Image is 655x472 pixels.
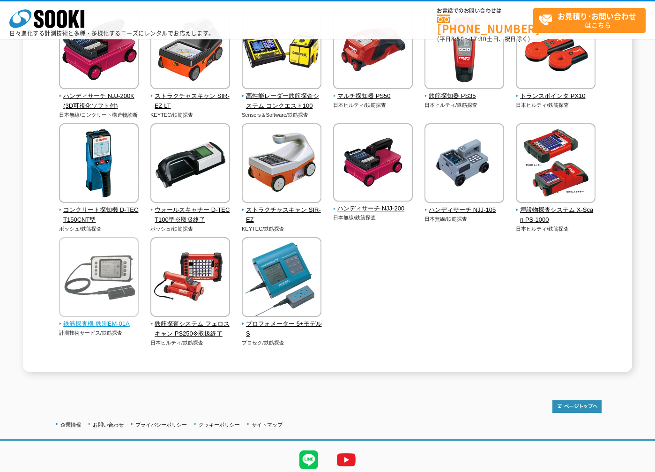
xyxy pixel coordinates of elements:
[333,195,413,214] a: ハンディサーチ NJJ-200
[59,205,139,225] span: コンクリート探知機 D-TECT150CNT型
[424,123,504,205] img: ハンディサーチ NJJ-105
[150,91,231,111] span: ストラクチャスキャン SIR-EZ LT
[470,35,487,43] span: 17:30
[333,91,413,101] span: マルチ探知器 PS50
[242,9,321,91] img: 高性能レーダー鉄筋探査システム コンクエスト100
[242,225,322,233] p: KEYTEC/鉄筋探査
[242,310,322,338] a: プロフォメーター 5+モデルS
[59,196,139,225] a: コンクリート探知機 D-TECT150CNT型
[150,196,231,225] a: ウォールスキャナー D-TECT100型※取扱終了
[150,310,231,338] a: 鉄筋探査システム フェロスキャン PS250※取扱終了
[516,123,595,205] img: 埋設物探査システム X-Scan PS-1000
[516,91,596,101] span: トランスポインタ PX10
[558,10,636,22] strong: お見積り･お問い合わせ
[424,82,505,101] a: 鉄筋探知器 PS35
[516,225,596,233] p: 日本ヒルティ/鉄筋探査
[516,196,596,225] a: 埋設物探査システム X-Scan PS-1000
[93,422,124,427] a: お問い合わせ
[59,82,139,111] a: ハンディサーチ NJJ-200K(3D可視化ソフト付)
[150,319,231,339] span: 鉄筋探査システム フェロスキャン PS250※取扱終了
[333,214,413,222] p: 日本無線/鉄筋探査
[424,91,505,101] span: 鉄筋探知器 PS35
[150,111,231,119] p: KEYTEC/鉄筋探査
[424,9,504,91] img: 鉄筋探知器 PS35
[242,237,321,319] img: プロフォメーター 5+モデルS
[451,35,464,43] span: 8:50
[59,329,139,337] p: 計測技術サービス/鉄筋探査
[437,35,530,43] span: (平日 ～ 土日、祝日除く)
[333,101,413,109] p: 日本ヒルティ/鉄筋探査
[59,225,139,233] p: ボッシュ/鉄筋探査
[59,91,139,111] span: ハンディサーチ NJJ-200K(3D可視化ソフト付)
[533,8,646,33] a: お見積り･お問い合わせはこちら
[150,237,230,319] img: 鉄筋探査システム フェロスキャン PS250※取扱終了
[135,422,187,427] a: プライバシーポリシー
[242,196,322,225] a: ストラクチャスキャン SIR-EZ
[59,237,139,319] img: 鉄筋探査機 鉄測EM-01A
[59,319,139,329] span: 鉄筋探査機 鉄測EM-01A
[59,310,139,329] a: 鉄筋探査機 鉄測EM-01A
[333,123,413,204] img: ハンディサーチ NJJ-200
[199,422,240,427] a: クッキーポリシー
[333,204,413,214] span: ハンディサーチ NJJ-200
[424,101,505,109] p: 日本ヒルティ/鉄筋探査
[516,205,596,225] span: 埋設物探査システム X-Scan PS-1000
[150,225,231,233] p: ボッシュ/鉄筋探査
[424,205,505,215] span: ハンディサーチ NJJ-105
[242,123,321,205] img: ストラクチャスキャン SIR-EZ
[516,9,595,91] img: トランスポインタ PX10
[242,319,322,339] span: プロフォメーター 5+モデルS
[437,8,533,14] span: お電話でのお問い合わせは
[333,9,413,91] img: マルチ探知器 PS50
[242,339,322,347] p: プロセク/鉄筋探査
[59,123,139,205] img: コンクリート探知機 D-TECT150CNT型
[516,101,596,109] p: 日本ヒルティ/鉄筋探査
[150,339,231,347] p: 日本ヒルティ/鉄筋探査
[437,15,533,34] a: [PHONE_NUMBER]
[9,30,215,36] p: 日々進化する計測技術と多種・多様化するニーズにレンタルでお応えします。
[150,82,231,111] a: ストラクチャスキャン SIR-EZ LT
[242,111,322,119] p: Sensors＆Software/鉄筋探査
[242,82,322,111] a: 高性能レーダー鉄筋探査システム コンクエスト100
[150,123,230,205] img: ウォールスキャナー D-TECT100型※取扱終了
[516,82,596,101] a: トランスポインタ PX10
[252,422,283,427] a: サイトマップ
[242,205,322,225] span: ストラクチャスキャン SIR-EZ
[333,82,413,101] a: マルチ探知器 PS50
[150,9,230,91] img: ストラクチャスキャン SIR-EZ LT
[538,8,645,32] span: はこちら
[60,422,81,427] a: 企業情報
[242,91,322,111] span: 高性能レーダー鉄筋探査システム コンクエスト100
[552,400,602,413] img: トップページへ
[150,205,231,225] span: ウォールスキャナー D-TECT100型※取扱終了
[424,215,505,223] p: 日本無線/鉄筋探査
[59,9,139,91] img: ハンディサーチ NJJ-200K(3D可視化ソフト付)
[424,196,505,215] a: ハンディサーチ NJJ-105
[59,111,139,119] p: 日本無線/コンクリート構造物診断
